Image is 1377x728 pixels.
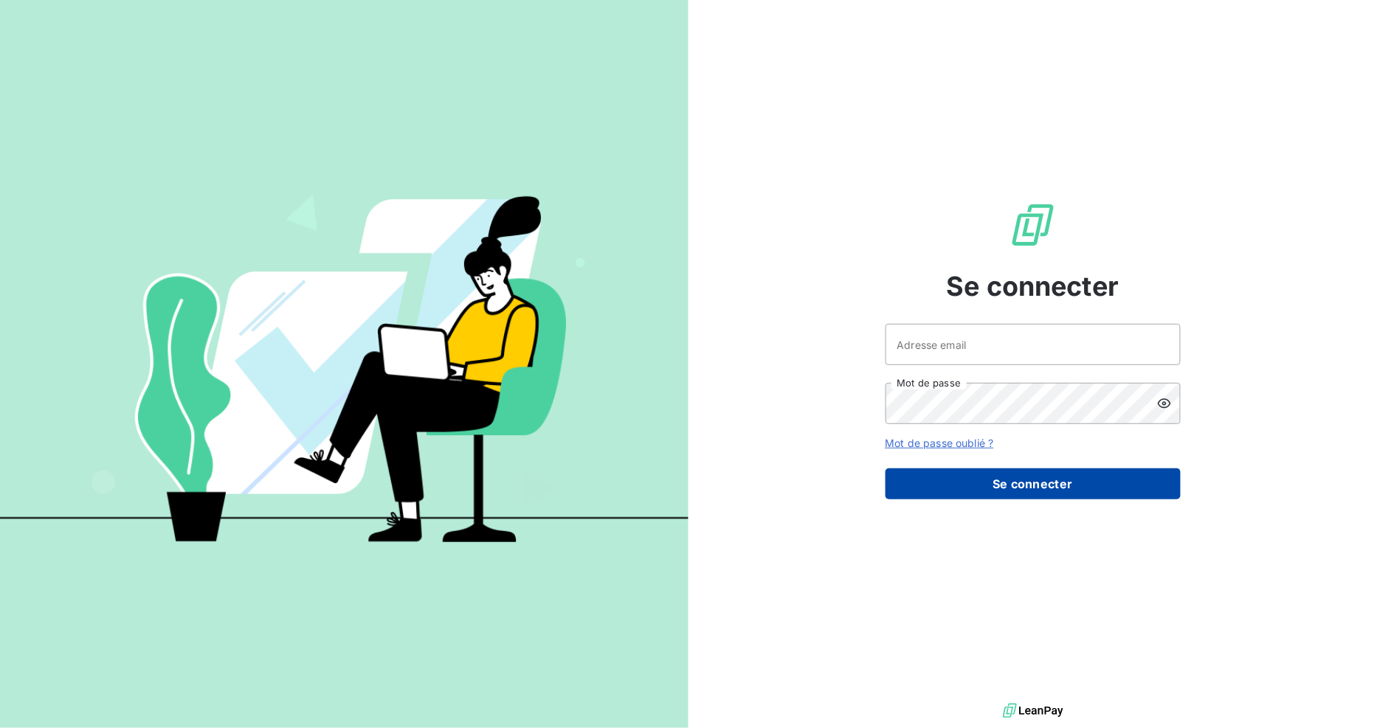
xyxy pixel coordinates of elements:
[1010,201,1057,249] img: Logo LeanPay
[947,266,1119,306] span: Se connecter
[886,468,1181,499] button: Se connecter
[886,437,994,449] a: Mot de passe oublié ?
[1003,700,1063,722] img: logo
[886,324,1181,365] input: placeholder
